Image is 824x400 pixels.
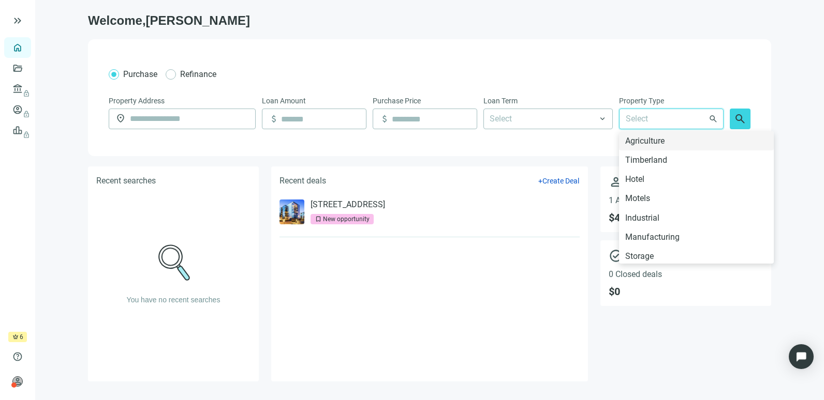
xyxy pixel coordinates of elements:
[730,109,751,129] button: search
[619,247,774,266] div: Storage
[88,12,771,29] h1: Welcome, [PERSON_NAME]
[269,114,279,124] span: attach_money
[625,211,768,224] div: Industrial
[625,134,768,147] div: Agriculture
[123,69,157,79] span: Purchase
[538,177,542,185] span: +
[373,95,421,106] span: Purchase Price
[619,227,774,247] div: Manufacturing
[619,170,774,189] div: Hotel
[609,211,763,224] span: $ 4M
[734,113,746,125] span: search
[625,153,768,166] div: Timberland
[279,199,304,224] img: deal-photo-0
[483,95,518,106] span: Loan Term
[279,175,326,187] h5: Recent deals
[20,332,23,342] span: 6
[96,175,156,187] h5: Recent searches
[619,95,664,106] span: Property Type
[609,269,763,279] span: 0 Closed deals
[609,195,763,205] span: 1 Active deals
[619,131,774,150] div: Agriculture
[789,344,814,369] div: Open Intercom Messenger
[180,69,216,79] span: Refinance
[619,189,774,208] div: Motels
[625,192,768,205] div: Motels
[115,113,126,124] span: location_on
[619,208,774,227] div: Industrial
[609,249,763,263] span: check_circle
[311,199,385,210] a: [STREET_ADDRESS]
[619,150,774,170] div: Timberland
[12,334,19,340] span: crown
[12,351,23,362] span: help
[625,250,768,263] div: Storage
[625,230,768,243] div: Manufacturing
[609,285,763,298] span: $ 0
[127,296,220,304] span: You have no recent searches
[109,95,165,106] span: Property Address
[323,214,370,224] div: New opportunity
[262,95,306,106] span: Loan Amount
[609,175,763,189] span: person
[625,173,768,186] div: Hotel
[11,14,24,27] button: keyboard_double_arrow_right
[379,114,390,124] span: attach_money
[542,177,579,185] span: Create Deal
[315,216,322,223] span: bookmark
[538,176,580,186] button: +Create Deal
[12,376,23,387] span: person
